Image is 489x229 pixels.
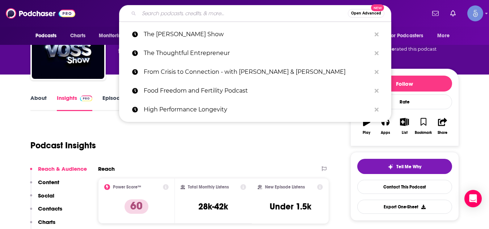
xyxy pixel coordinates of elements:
span: New [371,4,384,11]
span: featuring [118,47,270,56]
a: Show notifications dropdown [429,7,442,20]
button: Content [30,179,59,192]
input: Search podcasts, credits, & more... [139,8,348,19]
img: User Profile [467,5,483,21]
button: open menu [384,29,434,43]
button: List [395,113,414,139]
button: Contacts [30,205,62,219]
a: Charts [66,29,90,43]
div: A daily podcast [118,38,270,56]
span: For Podcasters [389,31,423,41]
h2: New Episode Listens [265,185,305,190]
p: From Crisis to Connection - with Geoff & Jody Steurer [144,63,371,81]
h3: 28k-42k [198,201,228,212]
span: Podcasts [35,31,57,41]
div: Rate [357,94,452,109]
a: Episodes2458 [102,94,141,111]
a: High Performance Longevity [119,100,391,119]
div: Open Intercom Messenger [464,190,482,207]
div: Apps [381,131,390,135]
button: Reach & Audience [30,165,87,179]
a: Food Freedom and Fertility Podcast [119,81,391,100]
p: Reach & Audience [38,165,87,172]
span: rated this podcast [395,46,437,52]
a: From Crisis to Connection - with [PERSON_NAME] & [PERSON_NAME] [119,63,391,81]
a: Show notifications dropdown [447,7,459,20]
div: List [402,131,408,135]
h1: Podcast Insights [30,140,96,151]
div: Share [438,131,447,135]
button: open menu [30,29,66,43]
button: open menu [94,29,134,43]
button: Social [30,192,54,205]
span: More [437,31,450,41]
button: Play [357,113,376,139]
span: Charts [70,31,86,41]
img: tell me why sparkle [388,164,393,170]
p: Food Freedom and Fertility Podcast [144,81,371,100]
div: Play [363,131,370,135]
a: About [30,94,47,111]
button: tell me why sparkleTell Me Why [357,159,452,174]
button: Export One-Sheet [357,200,452,214]
p: Social [38,192,54,199]
img: Podchaser - Follow, Share and Rate Podcasts [6,7,75,20]
span: Tell Me Why [396,164,421,170]
div: Search podcasts, credits, & more... [119,5,391,22]
a: The [PERSON_NAME] Show [119,25,391,44]
button: Share [433,113,452,139]
a: Contact This Podcast [357,180,452,194]
button: open menu [432,29,459,43]
div: Bookmark [415,131,432,135]
p: Content [38,179,59,186]
h2: Power Score™ [113,185,141,190]
a: The Thoughtful Entrepreneur [119,44,391,63]
h3: Under 1.5k [270,201,311,212]
p: The Chris Voss Show [144,25,371,44]
p: Charts [38,219,55,225]
button: Open AdvancedNew [348,9,384,18]
h2: Reach [98,165,115,172]
p: Contacts [38,205,62,212]
span: Logged in as Spiral5-G1 [467,5,483,21]
p: High Performance Longevity [144,100,371,119]
span: Open Advanced [351,12,381,15]
p: 60 [125,199,148,214]
a: InsightsPodchaser Pro [57,94,93,111]
span: Monitoring [99,31,125,41]
button: Apps [376,113,395,139]
button: Show profile menu [467,5,483,21]
p: The Thoughtful Entrepreneur [144,44,371,63]
button: Follow [357,76,452,92]
h2: Total Monthly Listens [188,185,229,190]
img: Podchaser Pro [80,96,93,101]
button: Bookmark [414,113,433,139]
